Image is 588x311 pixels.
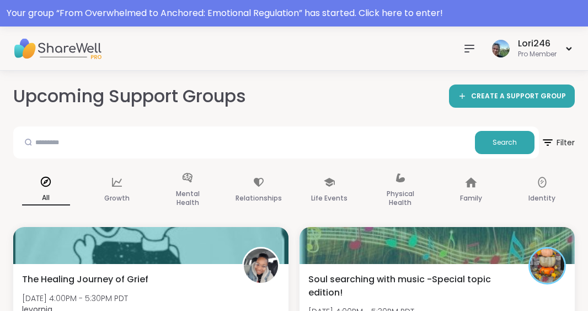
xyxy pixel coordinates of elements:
span: [DATE] 4:00PM - 5:30PM PDT [22,293,128,304]
p: Relationships [236,192,282,205]
h2: Upcoming Support Groups [13,84,255,109]
p: Identity [528,192,555,205]
a: CREATE A SUPPORT GROUP [449,85,575,108]
iframe: Spotlight [250,90,259,99]
span: Search [493,138,517,147]
img: levornia [244,249,278,283]
span: Filter [541,129,575,156]
p: Life Events [311,192,348,205]
span: Soul searching with music -Special topic edition! [308,273,516,299]
p: Family [460,192,482,205]
p: Growth [104,192,130,205]
span: CREATE A SUPPORT GROUP [471,92,566,101]
div: Lori246 [518,38,557,50]
button: Search [475,131,534,154]
img: ShareWell Nav Logo [13,29,101,68]
div: Your group “ From Overwhelmed to Anchored: Emotional Regulation ” has started. Click here to enter! [7,7,581,20]
p: All [22,191,70,205]
button: Filter [541,126,575,159]
span: The Healing Journey of Grief [22,273,148,286]
img: HeatherCM24 [530,249,564,283]
p: Mental Health [164,187,212,209]
img: Lori246 [492,40,510,57]
p: Physical Health [377,187,425,209]
div: Pro Member [518,50,557,59]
